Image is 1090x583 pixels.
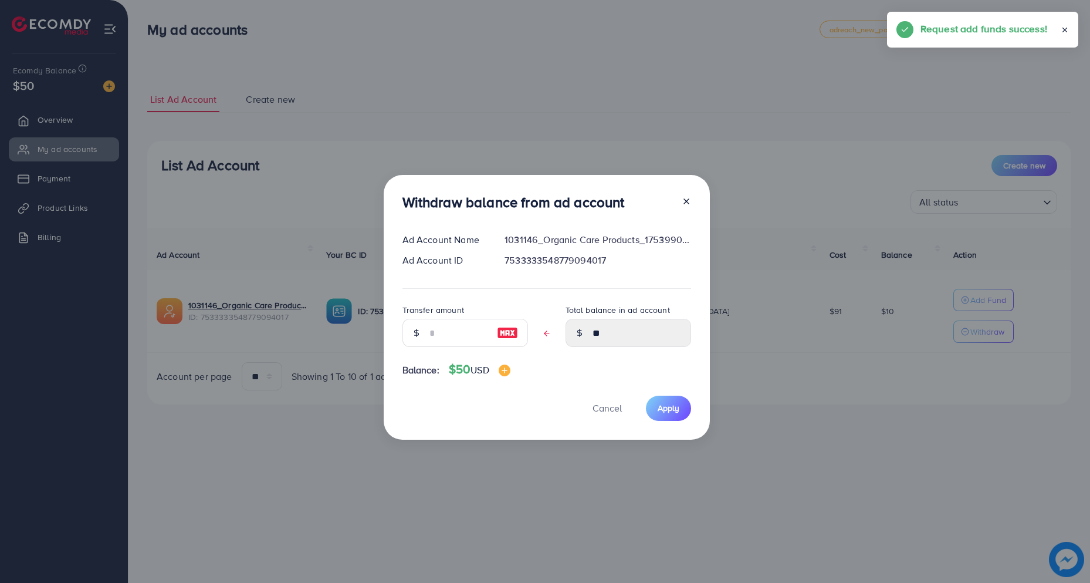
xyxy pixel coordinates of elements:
[393,254,496,267] div: Ad Account ID
[402,194,625,211] h3: Withdraw balance from ad account
[578,396,637,421] button: Cancel
[495,233,700,247] div: 1031146_Organic Care Products_1753990938207
[499,365,510,376] img: image
[497,326,518,340] img: image
[495,254,700,267] div: 7533333548779094017
[402,304,464,316] label: Transfer amount
[402,363,439,377] span: Balance:
[658,402,679,414] span: Apply
[470,363,489,376] span: USD
[566,304,670,316] label: Total balance in ad account
[920,21,1047,36] h5: Request add funds success!
[393,233,496,247] div: Ad Account Name
[593,402,622,414] span: Cancel
[646,396,691,421] button: Apply
[449,362,510,377] h4: $50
